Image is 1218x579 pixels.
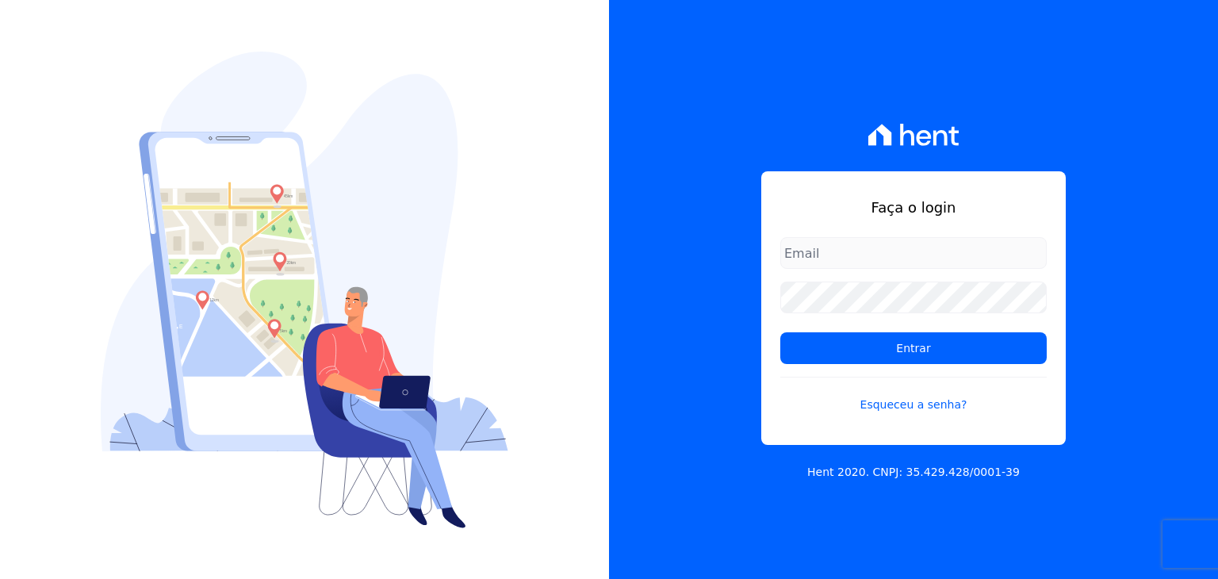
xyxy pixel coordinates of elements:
[780,332,1047,364] input: Entrar
[780,237,1047,269] input: Email
[780,377,1047,413] a: Esqueceu a senha?
[780,197,1047,218] h1: Faça o login
[101,52,508,528] img: Login
[807,464,1020,481] p: Hent 2020. CNPJ: 35.429.428/0001-39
